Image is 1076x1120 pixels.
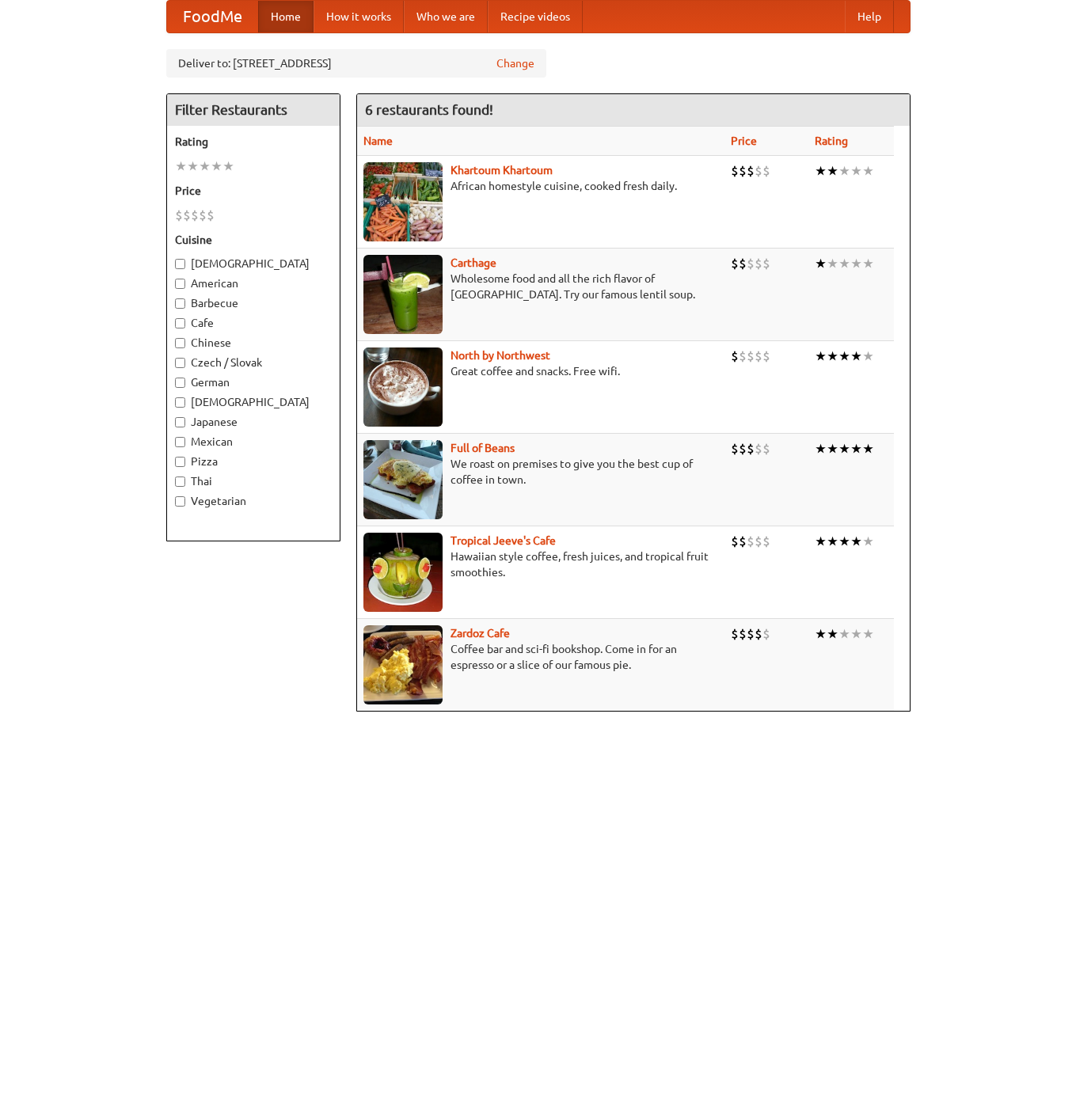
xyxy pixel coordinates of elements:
[838,625,850,643] li: ★
[815,347,827,365] li: ★
[363,162,443,241] img: khartoum.jpg
[850,533,862,550] li: ★
[747,440,755,457] li: $
[739,533,747,550] li: $
[862,533,874,550] li: ★
[451,627,510,640] a: Zardoz Cafe
[838,162,850,180] li: ★
[815,625,827,643] li: ★
[827,533,838,550] li: ★
[166,49,546,78] div: Deliver to: [STREET_ADDRESS]
[747,347,755,365] li: $
[862,162,874,180] li: ★
[731,533,739,550] li: $
[755,533,762,550] li: $
[175,434,332,450] label: Mexican
[175,315,332,331] label: Cafe
[175,454,332,469] label: Pizza
[755,162,762,180] li: $
[175,374,332,390] label: German
[739,255,747,272] li: $
[838,440,850,457] li: ★
[175,378,185,388] input: German
[175,295,332,311] label: Barbecue
[747,625,755,643] li: $
[175,207,183,224] li: $
[747,255,755,272] li: $
[731,135,757,147] a: Price
[191,207,199,224] li: $
[827,347,838,365] li: ★
[755,255,762,272] li: $
[850,255,862,272] li: ★
[762,255,770,272] li: $
[827,625,838,643] li: ★
[167,94,340,126] h4: Filter Restaurants
[199,158,211,175] li: ★
[731,347,739,365] li: $
[496,55,534,71] a: Change
[175,134,332,150] h5: Rating
[862,625,874,643] li: ★
[175,232,332,248] h5: Cuisine
[175,279,185,289] input: American
[363,255,443,334] img: carthage.jpg
[187,158,199,175] li: ★
[314,1,404,32] a: How it works
[815,135,848,147] a: Rating
[762,162,770,180] li: $
[175,318,185,328] input: Cafe
[451,534,556,547] b: Tropical Jeeve's Cafe
[488,1,583,32] a: Recipe videos
[838,255,850,272] li: ★
[363,271,718,302] p: Wholesome food and all the rich flavor of [GEOGRAPHIC_DATA]. Try our famous lentil soup.
[175,355,332,370] label: Czech / Slovak
[363,625,443,704] img: zardoz.jpg
[363,440,443,519] img: beans.jpg
[815,162,827,180] li: ★
[731,255,739,272] li: $
[175,397,185,408] input: [DEMOGRAPHIC_DATA]
[363,178,718,194] p: African homestyle cuisine, cooked fresh daily.
[199,207,207,224] li: $
[762,625,770,643] li: $
[175,275,332,291] label: American
[363,363,718,379] p: Great coffee and snacks. Free wifi.
[175,417,185,427] input: Japanese
[451,442,515,454] a: Full of Beans
[363,347,443,427] img: north.jpg
[175,414,332,430] label: Japanese
[755,347,762,365] li: $
[850,625,862,643] li: ★
[451,256,496,269] a: Carthage
[404,1,488,32] a: Who we are
[739,347,747,365] li: $
[175,496,185,507] input: Vegetarian
[850,347,862,365] li: ★
[363,641,718,673] p: Coffee bar and sci-fi bookshop. Come in for an espresso or a slice of our famous pie.
[175,298,185,309] input: Barbecue
[363,456,718,488] p: We roast on premises to give you the best cup of coffee in town.
[175,473,332,489] label: Thai
[739,162,747,180] li: $
[762,533,770,550] li: $
[451,349,550,362] a: North by Northwest
[175,259,185,269] input: [DEMOGRAPHIC_DATA]
[862,255,874,272] li: ★
[850,162,862,180] li: ★
[862,440,874,457] li: ★
[175,256,332,271] label: [DEMOGRAPHIC_DATA]
[731,440,739,457] li: $
[175,493,332,509] label: Vegetarian
[815,440,827,457] li: ★
[838,347,850,365] li: ★
[451,164,553,177] b: Khartoum Khartoum
[762,347,770,365] li: $
[175,457,185,467] input: Pizza
[175,358,185,368] input: Czech / Slovak
[731,625,739,643] li: $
